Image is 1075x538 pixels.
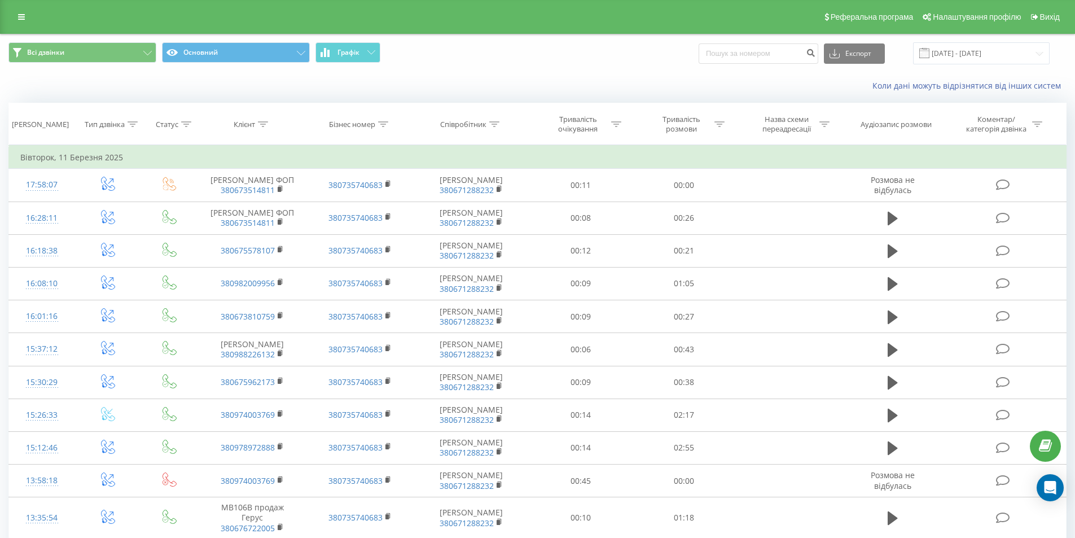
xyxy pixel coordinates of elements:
a: Коли дані можуть відрізнятися вiд інших систем [872,80,1067,91]
td: [PERSON_NAME] [414,465,529,497]
a: 380974003769 [221,409,275,420]
td: 00:26 [633,202,736,234]
a: 380671288232 [440,382,494,392]
td: 00:06 [529,333,633,366]
td: 00:09 [529,300,633,333]
a: 380735740683 [328,475,383,486]
div: 16:01:16 [20,305,64,327]
div: 13:35:54 [20,507,64,529]
div: 15:37:12 [20,338,64,360]
input: Пошук за номером [699,43,818,64]
div: Коментар/категорія дзвінка [963,115,1029,134]
button: Основний [162,42,310,63]
a: 380735740683 [328,278,383,288]
td: 00:00 [633,465,736,497]
td: [PERSON_NAME] ФОП [199,202,306,234]
a: 380735740683 [328,180,383,190]
td: [PERSON_NAME] [414,333,529,366]
div: [PERSON_NAME] [12,120,69,129]
button: Всі дзвінки [8,42,156,63]
td: [PERSON_NAME] [414,202,529,234]
a: 380671288232 [440,217,494,228]
a: 380735740683 [328,212,383,223]
a: 380675962173 [221,377,275,387]
a: 380671288232 [440,316,494,327]
a: 380671288232 [440,250,494,261]
td: 00:00 [633,169,736,202]
div: Співробітник [440,120,486,129]
div: Open Intercom Messenger [1037,474,1064,501]
td: 02:55 [633,431,736,464]
div: 17:58:07 [20,174,64,196]
div: 15:12:46 [20,437,64,459]
div: 16:08:10 [20,273,64,295]
div: Тривалість розмови [651,115,712,134]
a: 380735740683 [328,512,383,523]
td: 02:17 [633,399,736,431]
td: 00:21 [633,234,736,267]
div: 16:28:11 [20,207,64,229]
a: 380671288232 [440,414,494,425]
td: 00:12 [529,234,633,267]
div: 15:30:29 [20,371,64,393]
td: 00:09 [529,366,633,399]
div: Тип дзвінка [85,120,125,129]
td: 00:43 [633,333,736,366]
div: Статус [156,120,178,129]
td: 00:09 [529,267,633,300]
div: Назва схеми переадресації [756,115,817,134]
td: 00:14 [529,399,633,431]
a: 380735740683 [328,442,383,453]
a: 380982009956 [221,278,275,288]
a: 380671288232 [440,283,494,294]
a: 380735740683 [328,245,383,256]
span: Налаштування профілю [933,12,1021,21]
td: 00:45 [529,465,633,497]
a: 380988226132 [221,349,275,360]
td: [PERSON_NAME] ФОП [199,169,306,202]
a: 380974003769 [221,475,275,486]
a: 380671288232 [440,185,494,195]
span: Вихід [1040,12,1060,21]
a: 380671288232 [440,480,494,491]
td: 00:14 [529,431,633,464]
td: [PERSON_NAME] [414,169,529,202]
div: Аудіозапис розмови [861,120,932,129]
td: [PERSON_NAME] [414,300,529,333]
a: 380735740683 [328,409,383,420]
td: [PERSON_NAME] [414,431,529,464]
td: [PERSON_NAME] [414,234,529,267]
span: Графік [337,49,359,56]
a: 380735740683 [328,377,383,387]
a: 380673514811 [221,217,275,228]
a: 380735740683 [328,344,383,355]
a: 380671288232 [440,349,494,360]
a: 380676722005 [221,523,275,533]
a: 380978972888 [221,442,275,453]
div: Клієнт [234,120,255,129]
div: 16:18:38 [20,240,64,262]
td: 00:08 [529,202,633,234]
a: 380673810759 [221,311,275,322]
div: Бізнес номер [329,120,375,129]
span: Розмова не відбулась [871,470,915,491]
td: 01:05 [633,267,736,300]
span: Всі дзвінки [27,48,64,57]
button: Графік [315,42,380,63]
a: 380671288232 [440,518,494,528]
td: [PERSON_NAME] [199,333,306,366]
a: 380671288232 [440,447,494,458]
td: [PERSON_NAME] [414,366,529,399]
div: Тривалість очікування [548,115,608,134]
td: 00:11 [529,169,633,202]
td: 00:27 [633,300,736,333]
div: 15:26:33 [20,404,64,426]
span: Реферальна програма [831,12,914,21]
a: 380735740683 [328,311,383,322]
span: Розмова не відбулась [871,174,915,195]
div: 13:58:18 [20,470,64,492]
td: 00:38 [633,366,736,399]
a: 380673514811 [221,185,275,195]
td: [PERSON_NAME] [414,267,529,300]
td: Вівторок, 11 Березня 2025 [9,146,1067,169]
